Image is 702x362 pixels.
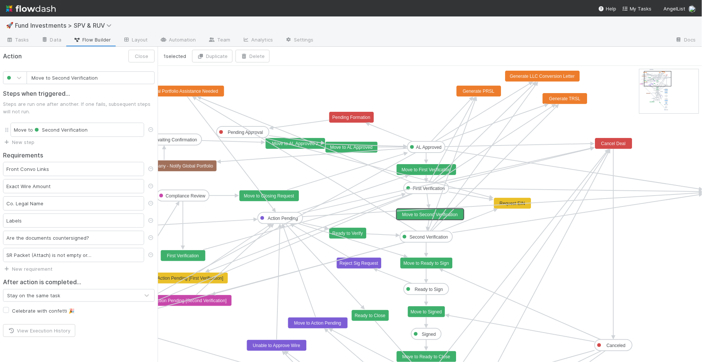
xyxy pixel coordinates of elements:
[253,343,300,348] text: Unable to Approve Wire
[689,5,696,13] img: avatar_2de93f86-b6c7-4495-bfe2-fb093354a53c.png
[6,36,29,43] span: Tasks
[157,276,223,281] text: Action Pending [First Verification]
[549,96,581,101] text: Generate TRSL
[3,248,144,262] div: SR Packet (Attach) is not empty or…
[67,34,117,46] a: Flow Builder
[6,22,13,28] span: 🚀
[268,216,298,221] text: Action Pending
[167,253,199,258] text: First Verification
[128,50,155,62] button: Close
[3,162,144,176] div: Front Convo Links
[165,193,205,199] text: Compliance Review
[117,34,154,46] a: Layout
[330,145,373,150] text: Move to AL Approved
[499,201,525,206] text: Request EIN
[236,34,279,46] a: Analytics
[35,34,67,46] a: Data
[6,2,56,15] img: logo-inverted-e16ddd16eac7371096b0.svg
[598,5,616,12] div: Help
[244,193,294,199] text: Move to Closing Request
[3,179,144,193] div: Exact Wire Amount
[3,196,144,211] div: Co. Legal Name
[622,6,652,12] span: My Tasks
[669,34,702,46] a: Docs
[402,354,450,359] text: Move to Ready to Close
[202,34,236,46] a: Team
[235,50,270,62] button: Delete
[402,167,451,172] text: Move to First Verification
[3,152,155,159] h2: Requirements
[422,332,436,337] text: Signed
[332,115,370,120] text: Pending Formation
[404,261,449,266] text: Move to Ready to Sign
[10,123,144,137] div: Move to
[3,139,34,145] a: New step
[148,89,218,94] text: Global Portfolio Assistance Needed
[12,306,75,315] label: Celebrate with confetti 🎉
[294,320,341,326] text: Move to Action Pending
[510,74,575,79] text: Generate LLC Conversion Letter
[416,145,441,150] text: AL Approved
[413,186,445,191] text: First Verification
[402,212,458,217] text: Move to Second Verification
[3,231,144,245] div: Are the documents countersigned?
[73,36,111,43] span: Flow Builder
[3,52,22,61] span: Action
[463,89,495,94] text: Generate PRSL
[410,234,448,240] text: Second Verification
[115,163,213,169] text: Indian Portfolio Company - Notify Global Portfolio
[272,141,319,146] text: Move to AL Approved 2
[3,266,52,272] a: New requirement
[415,287,443,292] text: Ready to Sign
[340,261,378,266] text: Reject Sig Request
[164,52,186,60] span: 1 selected
[411,309,442,315] text: Move to Signed
[622,5,652,12] a: My Tasks
[601,141,626,146] text: Cancel Deal
[279,34,320,46] a: Settings
[228,130,263,135] text: Pending Approval
[154,34,202,46] a: Automation
[3,100,155,115] p: Steps are run one after another. If one fails, subsequent steps will not run.
[3,214,144,228] div: Labels
[33,127,88,133] span: Second Verification
[137,137,197,142] text: Demat - Awaiting Confirmation
[607,343,626,348] text: Canceled
[3,279,81,286] h2: After action is completed...
[332,231,363,236] text: Ready to Verify
[3,324,75,337] button: View Execution History
[3,90,155,97] h2: Steps when triggered...
[355,313,385,318] text: Ready to Close
[15,22,115,29] span: Fund Investments > SPV & RUV
[664,6,686,12] span: AngelList
[7,292,60,299] div: Stay on the same task
[192,50,233,62] button: Duplicate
